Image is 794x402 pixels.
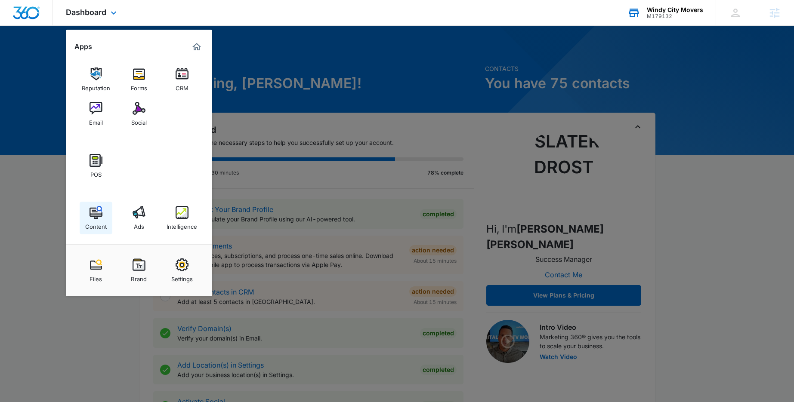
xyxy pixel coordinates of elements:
[86,50,93,57] img: tab_keywords_by_traffic_grey.svg
[131,115,147,126] div: Social
[14,14,21,21] img: logo_orange.svg
[166,202,198,234] a: Intelligence
[190,40,204,54] a: Marketing 360® Dashboard
[647,13,703,19] div: account id
[85,219,107,230] div: Content
[123,63,155,96] a: Forms
[90,167,102,178] div: POS
[95,51,145,56] div: Keywords by Traffic
[14,22,21,29] img: website_grey.svg
[24,14,42,21] div: v 4.0.25
[131,80,147,92] div: Forms
[167,219,197,230] div: Intelligence
[647,6,703,13] div: account name
[82,80,110,92] div: Reputation
[131,271,147,282] div: Brand
[166,254,198,287] a: Settings
[22,22,95,29] div: Domain: [DOMAIN_NAME]
[80,63,112,96] a: Reputation
[66,8,106,17] span: Dashboard
[89,115,103,126] div: Email
[90,271,102,282] div: Files
[33,51,77,56] div: Domain Overview
[123,98,155,130] a: Social
[80,98,112,130] a: Email
[134,219,144,230] div: Ads
[176,80,188,92] div: CRM
[123,254,155,287] a: Brand
[80,150,112,182] a: POS
[80,202,112,234] a: Content
[74,43,92,51] h2: Apps
[80,254,112,287] a: Files
[123,202,155,234] a: Ads
[171,271,193,282] div: Settings
[166,63,198,96] a: CRM
[23,50,30,57] img: tab_domain_overview_orange.svg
